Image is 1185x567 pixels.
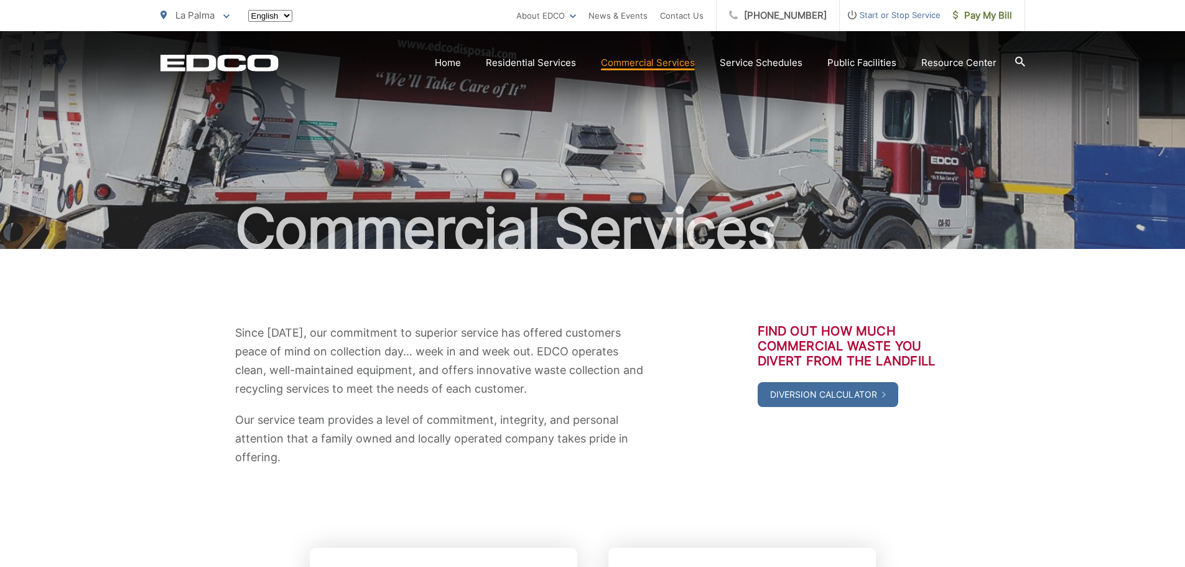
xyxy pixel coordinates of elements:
[720,55,802,70] a: Service Schedules
[235,411,652,467] p: Our service team provides a level of commitment, integrity, and personal attention that a family ...
[758,324,950,368] h3: Find out how much commercial waste you divert from the landfill
[588,8,648,23] a: News & Events
[435,55,461,70] a: Home
[175,9,215,21] span: La Palma
[953,8,1012,23] span: Pay My Bill
[486,55,576,70] a: Residential Services
[601,55,695,70] a: Commercial Services
[516,8,576,23] a: About EDCO
[160,54,279,72] a: EDCD logo. Return to the homepage.
[160,198,1025,260] h1: Commercial Services
[921,55,997,70] a: Resource Center
[827,55,896,70] a: Public Facilities
[758,382,898,407] a: Diversion Calculator
[235,324,652,398] p: Since [DATE], our commitment to superior service has offered customers peace of mind on collectio...
[248,10,292,22] select: Select a language
[660,8,704,23] a: Contact Us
